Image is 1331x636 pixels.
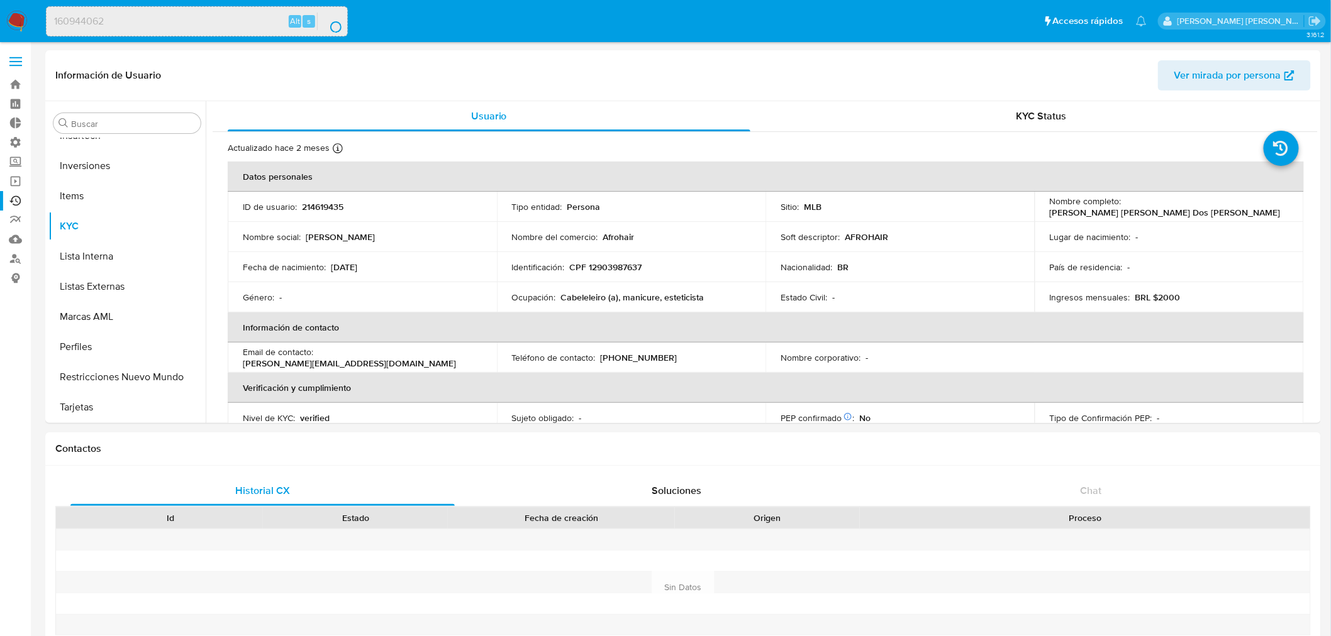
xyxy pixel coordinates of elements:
p: Persona [567,201,601,212]
p: No [859,412,871,424]
p: Lugar de nacimiento : [1050,231,1131,243]
p: AFROHAIR [845,231,888,243]
p: [PERSON_NAME] [PERSON_NAME] Dos [PERSON_NAME] [1050,207,1281,218]
a: Notificaciones [1136,16,1147,26]
button: Perfiles [48,332,206,362]
p: [PERSON_NAME] [306,231,375,243]
h1: Información de Usuario [55,69,161,82]
p: Actualizado hace 2 meses [228,142,330,154]
p: Nombre corporativo : [781,352,860,363]
p: Género : [243,292,274,303]
p: Tipo entidad : [512,201,562,212]
th: Datos personales [228,162,1304,192]
p: Teléfono de contacto : [512,352,596,363]
span: KYC Status [1016,109,1067,123]
button: Marcas AML [48,302,206,332]
p: CPF 12903987637 [570,261,642,273]
button: Buscar [58,118,69,128]
p: Cabeleleiro (a), manicure, esteticista [561,292,704,303]
p: Afrohair [603,231,635,243]
h1: Contactos [55,442,1311,455]
button: Listas Externas [48,271,206,302]
span: Ver mirada por persona [1174,60,1281,90]
p: Nivel de KYC : [243,412,295,424]
button: Restricciones Nuevo Mundo [48,362,206,392]
button: KYC [48,211,206,241]
p: Identificación : [512,261,565,273]
p: Nombre social : [243,231,301,243]
span: Alt [290,15,300,27]
span: Accesos rápidos [1053,14,1123,28]
p: [PHONE_NUMBER] [601,352,677,363]
div: Proceso [869,512,1301,524]
p: Fecha de nacimiento : [243,261,326,273]
p: Estado Civil : [781,292,827,303]
p: - [832,292,835,303]
p: Sitio : [781,201,799,212]
p: - [279,292,282,303]
input: Buscar usuario o caso... [47,13,347,30]
span: Historial CX [235,483,290,498]
button: Tarjetas [48,392,206,422]
button: Ver mirada por persona [1158,60,1311,90]
p: Sujeto obligado : [512,412,574,424]
th: Verificación y cumplimiento [228,373,1304,403]
p: Tipo de Confirmación PEP : [1050,412,1152,424]
button: Lista Interna [48,241,206,271]
span: Chat [1081,483,1102,498]
div: Id [87,512,254,524]
p: Nombre completo : [1050,195,1122,207]
button: search-icon [317,13,343,30]
p: [DATE] [331,261,357,273]
p: - [579,412,582,424]
div: Origen [684,512,851,524]
th: Información de contacto [228,312,1304,343]
p: - [1157,412,1160,424]
p: País de residencia : [1050,261,1123,273]
p: - [1136,231,1139,243]
p: Email de contacto : [243,346,313,358]
div: Fecha de creación [457,512,666,524]
button: Items [48,181,206,211]
a: Salir [1308,14,1322,28]
span: Usuario [471,109,507,123]
p: - [866,352,868,363]
p: verified [300,412,330,424]
p: MLB [804,201,821,212]
p: Ocupación : [512,292,556,303]
p: Ingresos mensuales : [1050,292,1130,303]
input: Buscar [71,118,196,129]
p: BR [837,261,849,273]
span: Soluciones [652,483,702,498]
p: PEP confirmado : [781,412,854,424]
p: - [1128,261,1130,273]
span: s [307,15,311,27]
p: BRL $2000 [1135,292,1181,303]
button: Inversiones [48,151,206,181]
p: mercedes.medrano@mercadolibre.com [1178,15,1305,27]
div: Estado [272,512,439,524]
p: Nombre del comercio : [512,231,598,243]
p: ID de usuario : [243,201,297,212]
p: [PERSON_NAME][EMAIL_ADDRESS][DOMAIN_NAME] [243,358,456,369]
p: 214619435 [302,201,343,212]
p: Nacionalidad : [781,261,832,273]
p: Soft descriptor : [781,231,840,243]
